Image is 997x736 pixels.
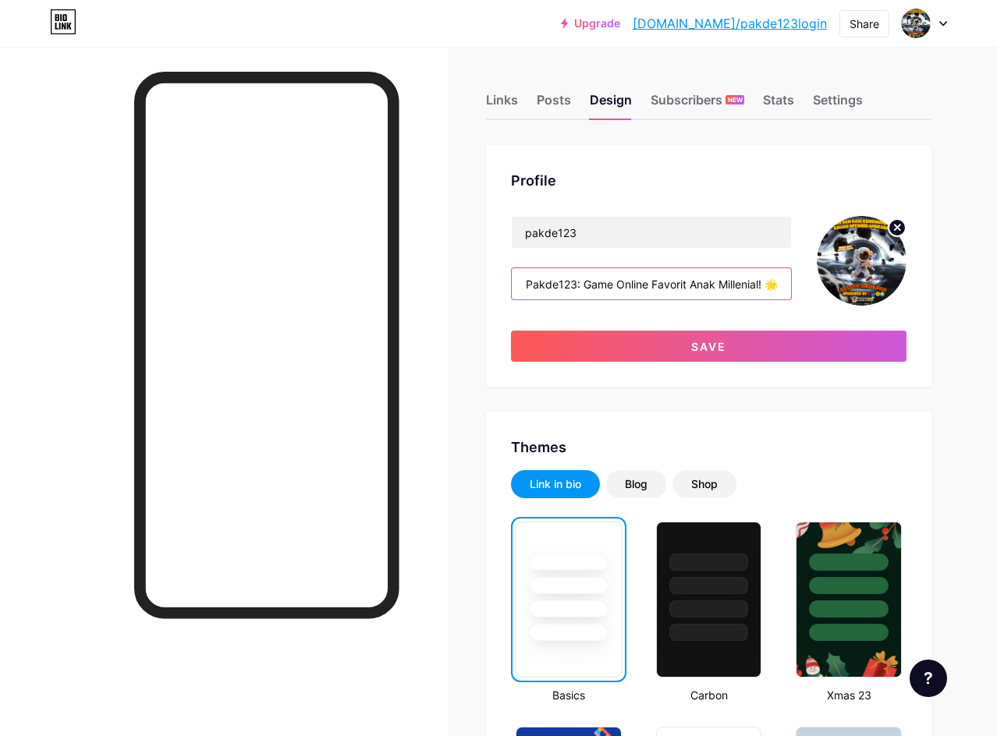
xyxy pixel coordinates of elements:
[511,170,907,191] div: Profile
[850,16,879,32] div: Share
[511,331,907,362] button: Save
[486,90,518,119] div: Links
[625,476,648,492] div: Blog
[651,687,767,703] div: Carbon
[512,217,791,248] input: Name
[691,476,718,492] div: Shop
[512,268,791,299] input: Bio
[633,14,827,33] a: [DOMAIN_NAME]/pakde123login
[537,90,571,119] div: Posts
[530,476,581,492] div: Link in bio
[691,340,726,353] span: Save
[817,216,907,306] img: pakde123login
[901,9,931,38] img: pakde123login
[763,90,794,119] div: Stats
[651,90,744,119] div: Subscribers
[561,17,620,30] a: Upgrade
[813,90,863,119] div: Settings
[791,687,907,703] div: Xmas 23
[511,437,907,458] div: Themes
[511,687,626,703] div: Basics
[590,90,632,119] div: Design
[728,95,743,104] span: NEW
